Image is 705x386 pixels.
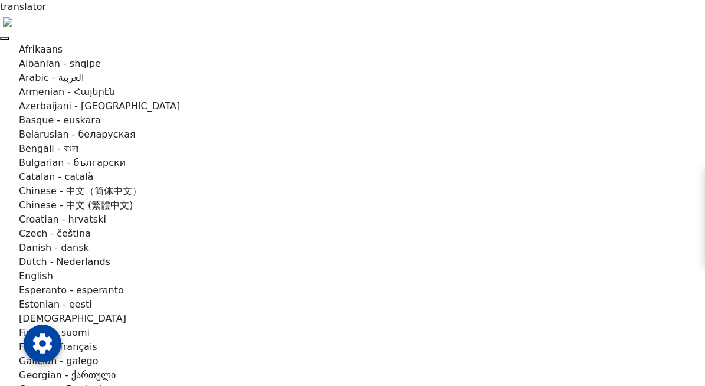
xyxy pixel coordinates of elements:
[3,17,12,27] img: right-arrow.png
[19,113,705,127] a: Basque - euskara
[19,127,705,142] a: Belarusian - беларуская
[19,283,705,297] a: Esperanto - esperanto
[19,354,705,368] a: Galician - galego
[19,340,705,354] a: French - français
[19,184,705,198] a: Chinese - 中文（简体中文）
[19,368,705,382] a: Georgian - ქართული
[19,297,705,312] a: Estonian - eesti
[19,269,705,283] a: English
[19,212,705,227] a: Croatian - hrvatski
[19,198,705,212] a: Chinese - 中文 (繁體中文)
[19,241,705,255] a: Danish - dansk
[19,71,705,85] a: Arabic - ‎‫العربية‬‎
[19,42,705,57] a: Afrikaans
[19,85,705,99] a: Armenian - Հայերէն
[19,142,705,156] a: Bengali - বাংলা
[19,227,705,241] a: Czech - čeština
[19,255,705,269] a: Dutch - Nederlands
[19,57,705,71] a: Albanian - shqipe
[19,312,705,326] a: [DEMOGRAPHIC_DATA]
[19,156,705,170] a: Bulgarian - български
[19,99,705,113] a: Azerbaijani - [GEOGRAPHIC_DATA]
[19,170,705,184] a: Catalan - català
[19,326,705,340] a: Finnish - suomi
